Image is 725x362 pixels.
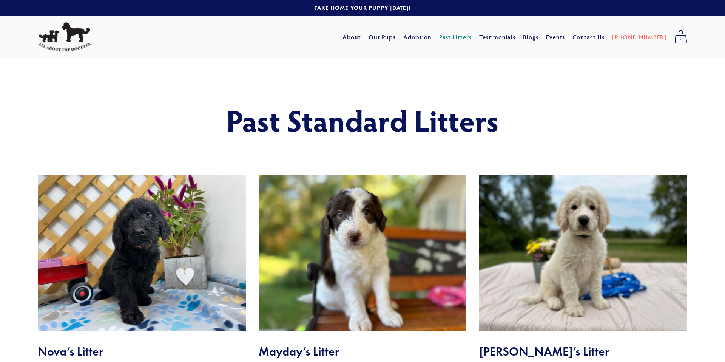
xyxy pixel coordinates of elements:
img: All About The Doodles [38,22,91,52]
a: Past Litters [439,33,472,41]
a: About [342,30,361,44]
h2: [PERSON_NAME]’s Litter [479,344,687,359]
a: Adoption [403,30,432,44]
h2: Mayday’s Litter [259,344,467,359]
span: 0 [674,34,687,44]
a: [PHONE_NUMBER] [612,30,667,44]
a: 0 items in cart [671,28,691,46]
a: Blogs [523,30,538,44]
h2: Nova’s Litter [38,344,246,359]
h1: Past Standard Litters [93,104,632,137]
a: Contact Us [572,30,605,44]
a: Our Pups [369,30,396,44]
a: Events [546,30,565,44]
a: Testimonials [479,30,516,44]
